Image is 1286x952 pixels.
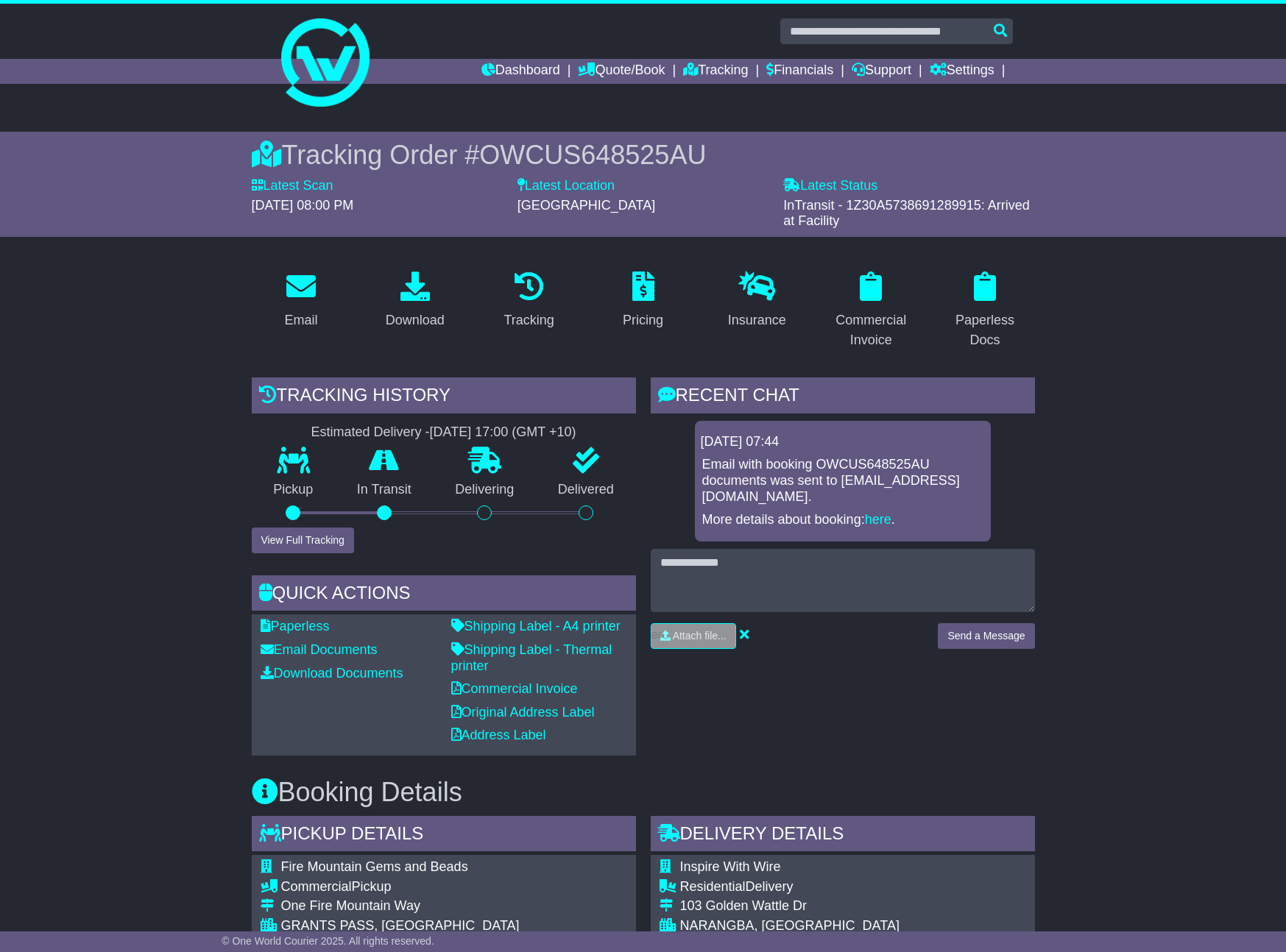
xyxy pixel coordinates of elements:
div: Tracking Order # [252,139,1035,171]
a: Settings [930,59,994,84]
a: here [865,512,891,527]
div: Estimated Delivery - [252,425,636,441]
a: Quote/Book [578,59,665,84]
a: Financials [766,59,833,84]
div: GRANTS PASS, [GEOGRAPHIC_DATA] [281,918,520,934]
a: Support [852,59,911,84]
div: Insurance [728,310,786,330]
span: [GEOGRAPHIC_DATA] [517,198,655,213]
a: Pricing [613,266,673,335]
span: Residential [680,879,746,894]
a: Paperless Docs [936,266,1035,355]
span: InTransit - 1Z30A5738691289915: Arrived at Facility [783,198,1030,229]
a: Shipping Label - Thermal printer [451,642,612,673]
a: Tracking [683,59,748,84]
div: RECENT CHAT [651,377,1035,417]
button: Send a Message [938,623,1034,649]
a: Download Documents [261,666,403,681]
a: Dashboard [481,59,560,84]
p: Pickup [252,482,336,498]
span: Commercial [281,879,352,894]
div: Delivery [680,879,1014,895]
a: Paperless [261,619,330,633]
a: Commercial Invoice [451,681,578,696]
span: © One World Courier 2025. All rights reserved. [222,935,434,947]
div: Delivery Details [651,816,1035,856]
label: Latest Location [517,178,615,194]
div: 103 Golden Wattle Dr [680,898,1014,914]
label: Latest Scan [252,178,333,194]
div: Email [284,310,317,330]
a: Original Address Label [451,705,595,720]
a: Commercial Invoice [822,266,921,355]
a: Download [376,266,454,335]
div: Tracking [504,310,554,330]
div: Commercial Invoice [831,310,911,350]
a: Insurance [718,266,796,335]
p: In Transit [335,482,434,498]
span: [DATE] 08:00 PM [252,198,354,213]
span: OWCUS648525AU [479,140,706,170]
a: Shipping Label - A4 printer [451,619,621,633]
div: Pickup [281,879,520,895]
div: Paperless Docs [945,310,1025,350]
div: Download [386,310,445,330]
div: [DATE] 17:00 (GMT +10) [430,425,576,441]
span: Inspire With Wire [680,859,781,874]
a: Email [275,266,327,335]
p: Delivering [434,482,537,498]
div: Quick Actions [252,575,636,615]
div: Pricing [623,310,663,330]
p: Email with booking OWCUS648525AU documents was sent to [EMAIL_ADDRESS][DOMAIN_NAME]. [702,457,983,505]
label: Latest Status [783,178,877,194]
div: [DATE] 07:44 [701,434,985,450]
h3: Booking Details [252,778,1035,807]
button: View Full Tracking [252,527,354,553]
div: Tracking history [252,377,636,417]
div: Pickup Details [252,816,636,856]
span: Fire Mountain Gems and Beads [281,859,468,874]
div: One Fire Mountain Way [281,898,520,914]
div: NARANGBA, [GEOGRAPHIC_DATA] [680,918,1014,934]
a: Address Label [451,728,546,742]
a: Email Documents [261,642,378,657]
p: More details about booking: . [702,512,983,528]
p: Delivered [536,482,636,498]
a: Tracking [494,266,563,335]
